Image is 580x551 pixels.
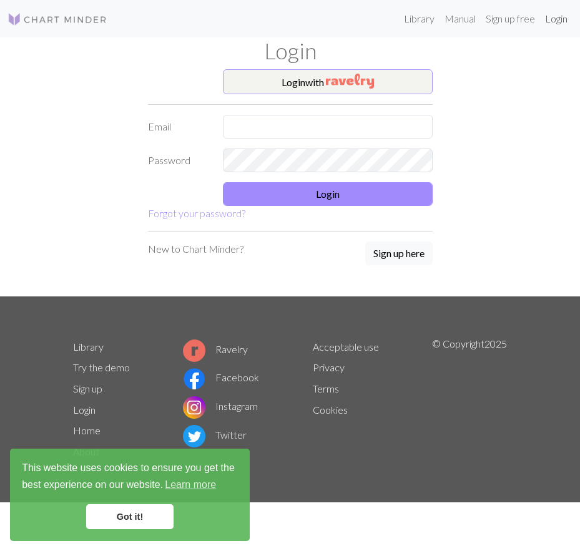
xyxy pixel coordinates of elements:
a: Forgot your password? [148,207,245,219]
a: learn more about cookies [163,475,218,494]
a: Ravelry [183,343,248,355]
span: This website uses cookies to ensure you get the best experience on our website. [22,461,238,494]
a: Facebook [183,371,259,383]
img: Twitter logo [183,425,205,447]
a: Twitter [183,429,247,441]
a: Login [540,6,573,31]
button: Loginwith [223,69,433,94]
h1: Login [66,37,515,64]
a: Manual [440,6,481,31]
img: Facebook logo [183,368,205,390]
a: Sign up free [481,6,540,31]
a: Instagram [183,400,258,412]
a: About [73,446,99,457]
p: New to Chart Minder? [148,241,243,256]
img: Instagram logo [183,396,205,419]
label: Email [140,115,215,139]
button: Sign up here [365,241,433,265]
a: Sign up here [365,241,433,266]
img: Ravelry logo [183,339,205,362]
a: Library [73,341,104,353]
label: Password [140,149,215,172]
a: dismiss cookie message [86,504,174,529]
a: Sign up [73,383,102,394]
button: Login [223,182,433,206]
a: Privacy [313,361,345,373]
a: Library [399,6,440,31]
a: Try the demo [73,361,130,373]
a: Acceptable use [313,341,379,353]
a: Login [73,404,96,416]
a: Terms [313,383,339,394]
p: © Copyright 2025 [432,336,507,462]
div: cookieconsent [10,449,250,541]
img: Ravelry [326,74,374,89]
a: Cookies [313,404,348,416]
a: Home [73,424,101,436]
img: Logo [7,12,107,27]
